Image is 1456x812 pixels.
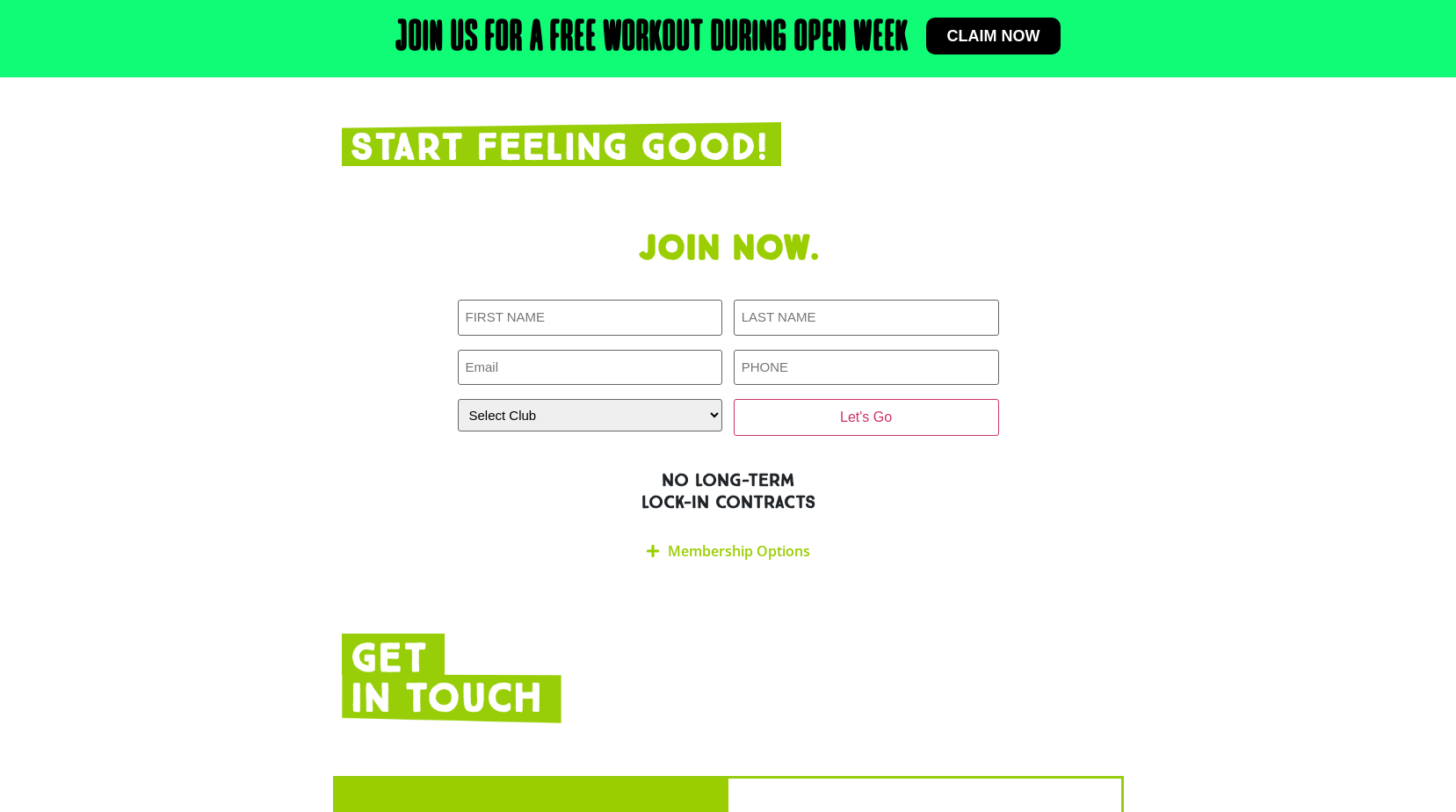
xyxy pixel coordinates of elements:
span: Claim now [947,28,1040,44]
a: Claim now [926,18,1061,54]
h2: Join us for a free workout during open week [395,18,909,60]
a: Membership Options [668,541,810,561]
h2: NO LONG-TERM LOCK-IN CONTRACTS [342,469,1115,513]
div: Membership Options [458,531,999,572]
input: FIRST NAME [458,300,723,336]
input: LAST NAME [734,300,999,336]
h1: Join now. [342,228,1115,270]
input: Let's Go [734,399,999,436]
input: Email [458,350,723,386]
input: PHONE [734,350,999,386]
